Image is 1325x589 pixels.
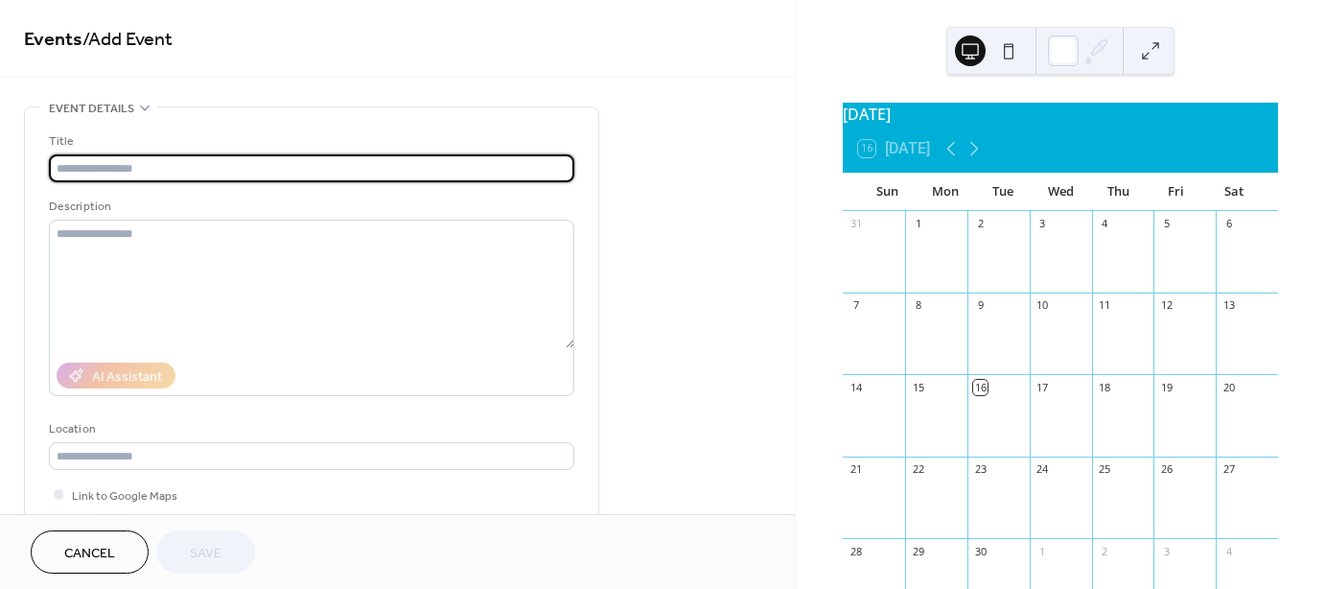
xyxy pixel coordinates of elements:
div: 14 [848,380,863,394]
div: 20 [1221,380,1236,394]
div: Tue [974,173,1032,211]
div: 9 [973,298,988,313]
span: Link to Google Maps [72,486,177,507]
div: 24 [1035,462,1050,477]
div: Wed [1032,173,1089,211]
div: Thu [1089,173,1147,211]
div: 2 [1098,544,1112,558]
div: 7 [848,298,863,313]
div: Description [49,197,570,217]
div: 17 [1035,380,1050,394]
div: 2 [973,217,988,231]
div: 5 [1159,217,1174,231]
div: 31 [848,217,863,231]
div: Mon [916,173,973,211]
div: 1 [1035,544,1050,558]
a: Events [24,21,82,59]
div: 27 [1221,462,1236,477]
div: Location [49,419,570,439]
div: Title [49,131,570,152]
div: 4 [1221,544,1236,558]
div: 3 [1035,217,1050,231]
div: 12 [1159,298,1174,313]
div: 19 [1159,380,1174,394]
div: 23 [973,462,988,477]
div: 22 [911,462,925,477]
span: Cancel [64,544,115,564]
div: Fri [1147,173,1204,211]
div: 21 [848,462,863,477]
div: 29 [911,544,925,558]
div: [DATE] [843,103,1278,126]
div: 1 [911,217,925,231]
span: Event details [49,99,134,119]
div: 10 [1035,298,1050,313]
div: 30 [973,544,988,558]
div: 16 [973,380,988,394]
div: 25 [1098,462,1112,477]
button: Cancel [31,530,149,574]
div: 13 [1221,298,1236,313]
div: 3 [1159,544,1174,558]
div: 26 [1159,462,1174,477]
div: 18 [1098,380,1112,394]
div: Sat [1205,173,1263,211]
div: 6 [1221,217,1236,231]
div: 15 [911,380,925,394]
div: 11 [1098,298,1112,313]
div: 28 [848,544,863,558]
div: 8 [911,298,925,313]
span: / Add Event [82,21,173,59]
div: 4 [1098,217,1112,231]
div: Sun [858,173,916,211]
